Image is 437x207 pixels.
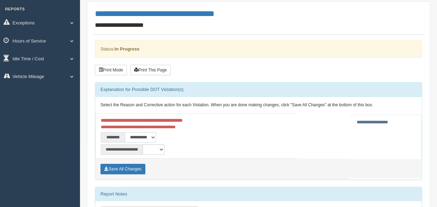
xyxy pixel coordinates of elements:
div: Select the Reason and Corrective action for each Violation. When you are done making changes, cli... [95,97,422,114]
button: Print This Page [130,65,171,75]
button: Print Mode [95,65,127,75]
strong: In Progress [114,46,139,52]
button: Save [100,164,145,174]
div: Report Notes [95,187,422,201]
div: Status: [95,40,422,58]
div: Explanation for Possible DOT Violation(s) [95,83,422,97]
